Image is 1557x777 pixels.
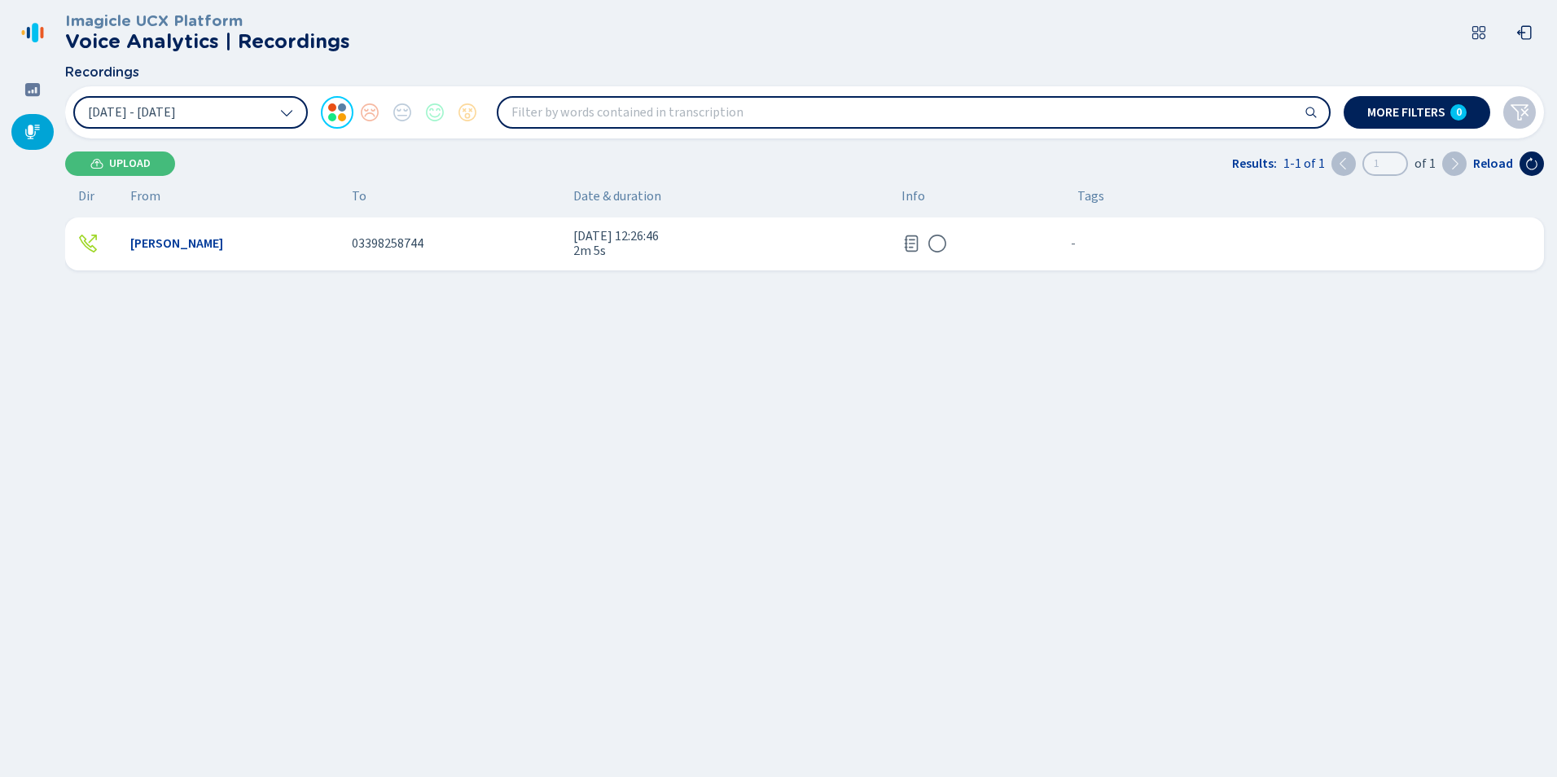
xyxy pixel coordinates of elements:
span: 1-1 of 1 [1283,156,1325,171]
span: [DATE] - [DATE] [88,106,176,119]
h2: Voice Analytics | Recordings [65,30,350,53]
span: No tags assigned [1071,236,1076,251]
span: Results: [1232,156,1277,171]
span: Info [901,189,925,204]
svg: cloud-upload [90,157,103,170]
svg: telephone-outbound [78,234,98,253]
svg: arrow-clockwise [1525,157,1538,170]
svg: box-arrow-left [1516,24,1533,41]
span: 0 [1456,106,1462,119]
span: From [130,189,160,204]
svg: icon-emoji-silent [928,234,947,253]
span: More filters [1367,106,1445,119]
svg: dashboard-filled [24,81,41,98]
span: Dir [78,189,94,204]
span: [DATE] 12:26:46 [573,229,888,244]
span: Upload [109,157,151,170]
svg: chevron-down [280,106,293,119]
button: Next page [1442,151,1467,176]
svg: search [1305,106,1318,119]
button: Clear filters [1503,96,1536,129]
button: [DATE] - [DATE] [73,96,308,129]
div: Dashboard [11,72,54,108]
span: 03398258744 [352,236,423,251]
input: Filter by words contained in transcription [498,98,1329,127]
span: 2m 5s [573,244,888,258]
button: More filters0 [1344,96,1490,129]
div: Transcription in progress... [901,234,921,253]
span: [PERSON_NAME] [130,236,223,251]
button: Reload the current page [1520,151,1544,176]
svg: journal-text [901,234,921,253]
svg: mic-fill [24,124,41,140]
span: Date & duration [573,189,888,204]
div: Recordings [11,114,54,150]
span: Reload [1473,156,1513,171]
svg: chevron-right [1448,157,1461,170]
span: Recordings [65,65,139,80]
div: Outgoing call [78,234,98,253]
div: Sentiment analysis in progress... [928,234,947,253]
button: Upload [65,151,175,176]
span: To [352,189,366,204]
svg: funnel-disabled [1510,103,1529,122]
span: of 1 [1414,156,1436,171]
button: Previous page [1331,151,1356,176]
span: Tags [1077,189,1104,204]
h3: Imagicle UCX Platform [65,12,350,30]
svg: chevron-left [1337,157,1350,170]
